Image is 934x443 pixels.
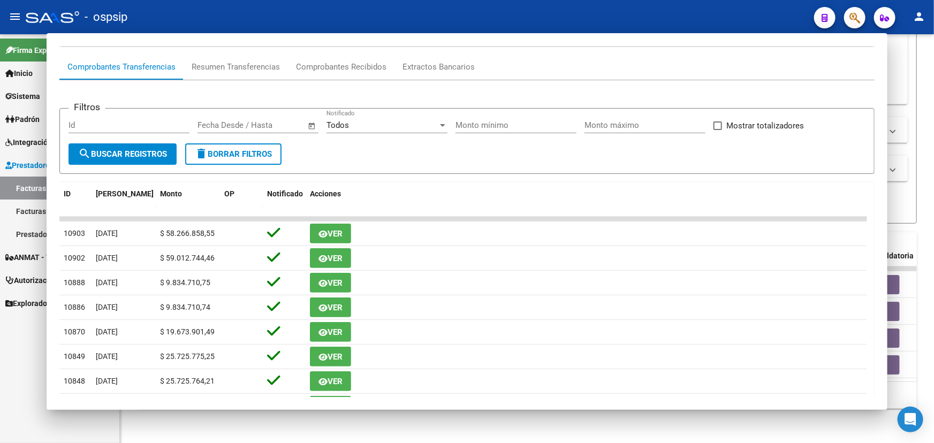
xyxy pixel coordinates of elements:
span: 10848 [64,377,85,385]
input: Fecha inicio [198,120,241,130]
span: Inicio [5,67,33,79]
span: Padrón [5,113,40,125]
mat-icon: search [78,147,91,160]
datatable-header-cell: OP [220,182,263,218]
span: Acciones [310,189,341,198]
span: [DATE] [96,303,118,311]
button: Ver [310,224,351,243]
span: Ver [328,254,343,263]
span: [DATE] [96,352,118,361]
span: [PERSON_NAME] [96,189,154,198]
span: Ver [328,229,343,239]
datatable-header-cell: Notificado [263,182,306,218]
h3: Filtros [69,100,105,114]
span: Buscar Registros [78,149,167,159]
span: [DATE] [96,377,118,385]
span: [DATE] [96,229,118,238]
span: $ 25.725.764,21 [160,377,215,385]
div: Extractos Bancarios [403,61,475,73]
button: Buscar Registros [69,143,177,165]
span: Ver [328,278,343,288]
span: 10849 [64,352,85,361]
span: Integración (discapacidad) [5,136,104,148]
span: $ 9.834.710,74 [160,303,210,311]
span: $ 19.673.901,49 [160,327,215,336]
button: Ver [310,248,351,268]
span: ANMAT - Trazabilidad [5,251,89,263]
span: Ver [328,327,343,337]
span: $ 25.725.775,25 [160,352,215,361]
datatable-header-cell: Monto [156,182,220,218]
button: Borrar Filtros [185,143,282,165]
span: Firma Express [5,44,61,56]
button: Ver [310,396,351,416]
mat-icon: delete [195,147,208,160]
span: Doc Respaldatoria [865,239,914,260]
div: Open Intercom Messenger [898,407,923,432]
span: $ 59.012.744,46 [160,254,215,262]
div: Comprobantes Transferencias [67,61,176,73]
span: 10870 [64,327,85,336]
span: Todos [326,120,349,130]
span: Borrar Filtros [195,149,272,159]
button: Ver [310,297,351,317]
div: Comprobantes Recibidos [296,61,386,73]
mat-icon: menu [9,10,21,23]
span: - ospsip [85,5,127,29]
span: 10886 [64,303,85,311]
span: [DATE] [96,327,118,336]
span: $ 58.266.858,55 [160,229,215,238]
span: [DATE] [96,254,118,262]
span: Mostrar totalizadores [726,119,804,132]
div: Resumen Transferencias [192,61,280,73]
button: Ver [310,322,351,342]
span: Prestadores / Proveedores [5,159,103,171]
datatable-header-cell: Doc Respaldatoria [861,232,925,279]
button: Ver [310,347,351,366]
button: Ver [310,371,351,391]
span: 10888 [64,278,85,287]
span: [DATE] [96,278,118,287]
span: OP [224,189,234,198]
input: Fecha fin [250,120,302,130]
span: Notificado [267,189,303,198]
datatable-header-cell: Acciones [306,182,867,218]
span: Ver [328,377,343,386]
span: Autorizaciones [5,274,65,286]
span: Monto [160,189,182,198]
datatable-header-cell: Fecha T. [92,182,156,218]
datatable-header-cell: ID [59,182,92,218]
span: ID [64,189,71,198]
mat-icon: person [913,10,925,23]
span: $ 9.834.710,75 [160,278,210,287]
span: Explorador de Archivos [5,297,91,309]
span: Sistema [5,90,40,102]
span: 10903 [64,229,85,238]
span: Ver [328,303,343,312]
button: Open calendar [306,120,318,132]
span: 10902 [64,254,85,262]
span: Ver [328,352,343,362]
button: Ver [310,273,351,293]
